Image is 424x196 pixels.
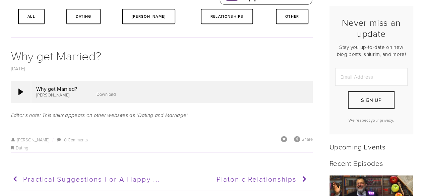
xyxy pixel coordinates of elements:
p: Stay you up-to-date on new blog posts, shiurim, and more! [335,44,408,58]
a: [PERSON_NAME] [11,137,50,143]
a: Relationships [201,9,253,24]
input: Email Address [335,68,408,86]
em: Editor's note: This shiur appears on other websites as "Dating and Marriage" [11,113,188,118]
span: Platonic Relationships [217,174,297,184]
span: / [49,137,56,143]
div: Share [294,136,313,142]
a: [PERSON_NAME] [122,9,175,24]
a: [DATE] [11,65,25,72]
h2: Upcoming Events [329,142,413,151]
a: Download [97,91,116,97]
button: Sign Up [348,91,394,109]
a: Other [276,9,309,24]
a: Platonic Relationships [161,171,309,188]
a: Practical Suggestions for a Happy ... [11,171,159,188]
span: Practical Suggestions for a Happy ... [23,174,160,184]
p: We respect your privacy. [335,117,408,123]
a: All [18,9,45,24]
a: Why get Married? [11,47,101,64]
h2: Recent Episodes [329,159,413,167]
a: Dating [66,9,101,24]
span: Sign Up [361,96,381,104]
h2: Never miss an update [335,17,408,39]
a: Dating [16,145,28,151]
a: 0 Comments [64,137,88,143]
